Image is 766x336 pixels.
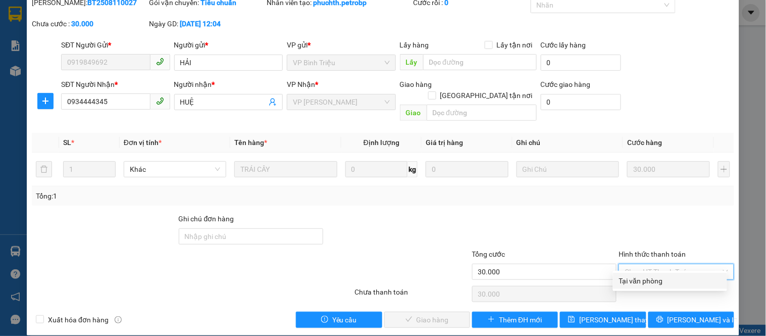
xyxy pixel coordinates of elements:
span: Lấy tận nơi [493,39,537,51]
div: SĐT Người Gửi [61,39,170,51]
span: VP Bình Triệu [293,55,389,70]
div: VP gửi [287,39,395,51]
span: Gửi: [9,10,24,20]
span: Lấy [400,54,423,70]
input: VD: Bàn, Ghế [234,161,337,177]
span: Cước hàng [627,138,662,147]
button: delete [36,161,52,177]
span: [GEOGRAPHIC_DATA] tận nơi [436,90,537,101]
div: tâm [9,33,89,45]
span: Giao hàng [400,80,432,88]
input: Ghi chú đơn hàng [179,228,324,245]
div: Chưa thanh toán [353,286,471,304]
input: Ghi Chú [517,161,619,177]
input: Dọc đường [427,105,537,121]
input: Cước lấy hàng [541,55,622,71]
button: save[PERSON_NAME] thay đổi [560,312,646,328]
span: user-add [269,98,277,106]
span: [PERSON_NAME] thay đổi [579,314,660,325]
input: 0 [627,161,710,177]
div: Người gửi [174,39,283,51]
label: Cước giao hàng [541,80,591,88]
div: Người nhận [174,79,283,90]
div: VP [PERSON_NAME] [9,9,89,33]
input: Cước giao hàng [541,94,622,110]
div: 300.000 [95,65,166,79]
span: Giá trị hàng [426,138,463,147]
input: Dọc đường [423,54,537,70]
span: Định lượng [364,138,399,147]
span: info-circle [115,316,122,323]
span: VP Nhận [287,80,315,88]
span: Lấy hàng [400,41,429,49]
div: NHỚ [96,33,165,45]
span: Nhận: [96,10,121,20]
span: phone [156,97,164,105]
span: Yêu cầu [332,314,357,325]
span: CC : [95,68,109,78]
button: exclamation-circleYêu cầu [296,312,382,328]
span: save [568,316,575,324]
span: plus [488,316,495,324]
span: Thêm ĐH mới [499,314,542,325]
div: VP Phước Long 2 [96,9,165,33]
label: Cước lấy hàng [541,41,586,49]
span: Tên hàng [234,138,267,147]
div: Chưa cước : [32,18,147,29]
span: Khác [130,162,220,177]
span: printer [656,316,663,324]
b: 30.000 [71,20,93,28]
div: Ngày GD: [149,18,265,29]
input: 0 [426,161,508,177]
div: Tại văn phòng [619,275,721,286]
th: Ghi chú [513,133,623,153]
b: [DATE] 12:04 [180,20,221,28]
button: printer[PERSON_NAME] và In [648,312,734,328]
button: plusThêm ĐH mới [472,312,558,328]
button: plus [718,161,730,177]
span: Chọn HT Thanh Toán [625,264,728,279]
span: VP Minh Hưng [293,94,389,110]
span: [PERSON_NAME] và In [668,314,738,325]
label: Hình thức thanh toán [619,250,686,258]
label: Ghi chú đơn hàng [179,215,234,223]
span: plus [38,97,53,105]
button: checkGiao hàng [384,312,470,328]
span: kg [407,161,418,177]
button: plus [37,93,54,109]
span: Giao [400,105,427,121]
div: Tổng: 1 [36,190,296,202]
span: SL [63,138,71,147]
span: exclamation-circle [321,316,328,324]
span: Đơn vị tính [124,138,162,147]
span: Xuất hóa đơn hàng [44,314,113,325]
div: SĐT Người Nhận [61,79,170,90]
span: phone [156,58,164,66]
span: Tổng cước [472,250,505,258]
span: close-circle [723,269,729,275]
